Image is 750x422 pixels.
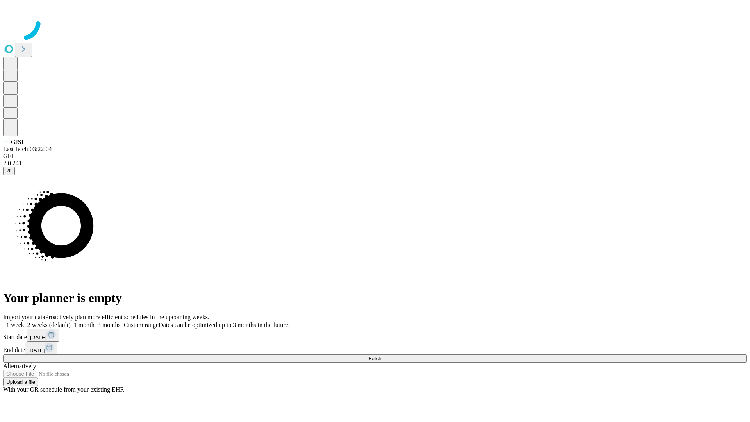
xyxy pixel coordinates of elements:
[6,168,12,174] span: @
[3,378,38,386] button: Upload a file
[3,386,124,393] span: With your OR schedule from your existing EHR
[98,322,121,328] span: 3 months
[159,322,289,328] span: Dates can be optimized up to 3 months in the future.
[27,322,71,328] span: 2 weeks (default)
[3,167,15,175] button: @
[3,314,45,320] span: Import your data
[45,314,209,320] span: Proactively plan more efficient schedules in the upcoming weeks.
[3,363,36,369] span: Alternatively
[3,291,747,305] h1: Your planner is empty
[11,139,26,145] span: GJSH
[3,354,747,363] button: Fetch
[368,356,381,361] span: Fetch
[25,342,57,354] button: [DATE]
[3,342,747,354] div: End date
[3,160,747,167] div: 2.0.241
[3,329,747,342] div: Start date
[3,146,52,152] span: Last fetch: 03:22:04
[124,322,159,328] span: Custom range
[3,153,747,160] div: GEI
[30,334,46,340] span: [DATE]
[28,347,45,353] span: [DATE]
[74,322,95,328] span: 1 month
[6,322,24,328] span: 1 week
[27,329,59,342] button: [DATE]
